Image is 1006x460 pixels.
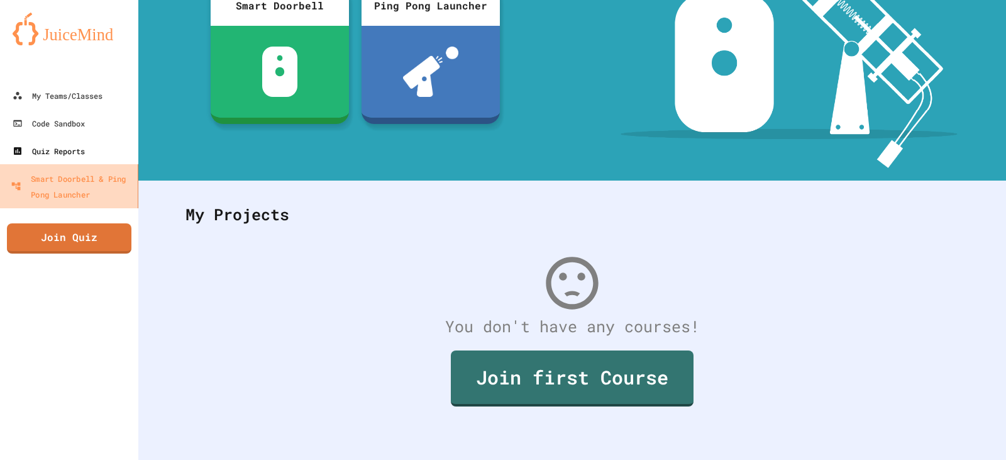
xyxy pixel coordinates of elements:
[262,47,298,97] img: sdb-white.svg
[403,47,459,97] img: ppl-with-ball.png
[13,13,126,45] img: logo-orange.svg
[13,116,85,131] div: Code Sandbox
[173,190,971,239] div: My Projects
[11,171,133,201] div: Smart Doorbell & Ping Pong Launcher
[13,88,102,103] div: My Teams/Classes
[451,351,694,407] a: Join first Course
[13,143,85,159] div: Quiz Reports
[173,315,971,339] div: You don't have any courses!
[7,223,131,254] a: Join Quiz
